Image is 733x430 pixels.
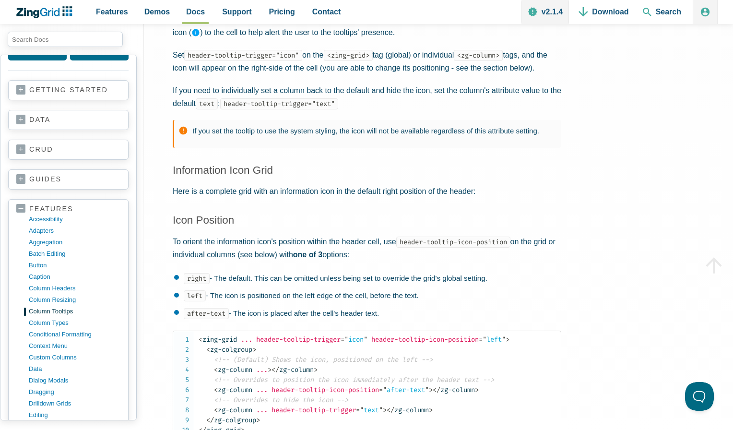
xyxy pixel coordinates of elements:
p: To orient the information icon's position within the header cell, use on the grid or individual c... [173,235,561,261]
span: > [429,406,433,414]
span: " [425,386,429,394]
a: drilldown grids [29,398,120,409]
a: context menu [29,340,120,352]
span: " [383,386,387,394]
span: = [379,386,383,394]
span: text [356,406,383,414]
span: > [256,416,260,424]
code: header-tooltip-trigger="icon" [184,50,302,61]
span: <!-- (Default) Shows the icon, positioned on the left --> [214,356,433,364]
span: zg-column [433,386,475,394]
span: Docs [186,5,205,18]
span: zg-column [214,366,252,374]
span: zg-column [214,406,252,414]
strong: one of 3 [293,251,322,259]
a: batch editing [29,248,120,260]
a: guides [16,175,120,184]
a: data [16,115,120,125]
span: < [206,346,210,354]
a: getting started [16,85,120,95]
code: left [184,290,206,301]
iframe: Toggle Customer Support [685,382,714,411]
code: right [184,273,210,284]
span: Support [222,5,251,18]
code: <zing-grid> [324,50,373,61]
li: - The default. This can be omitted unless being set to override the grid's global setting. [174,273,561,284]
span: < [199,335,202,344]
a: conditional formatting [29,329,120,340]
span: zg-column [214,386,252,394]
code: header-tooltip-trigger="text" [220,98,338,109]
a: caption [29,271,120,283]
span: Features [96,5,128,18]
span: > [506,335,509,344]
a: custom columns [29,352,120,363]
span: zg-colgroup [206,416,256,424]
li: - The icon is placed after the cell's header text. [174,308,561,319]
code: text [196,98,218,109]
span: = [479,335,483,344]
span: icon [341,335,367,344]
span: < [214,366,218,374]
span: zg-column [272,366,314,374]
p: Set on the tag (global) or individual tags, and the icon will appear on the right-side of the cel... [173,48,561,74]
span: after-text [379,386,429,394]
a: data [29,363,120,375]
input: search input [8,32,123,47]
a: crud [16,145,120,155]
span: = [356,406,360,414]
span: zing-grid [199,335,237,344]
span: > [314,366,318,374]
span: ... [256,406,268,414]
span: " [344,335,348,344]
span: " [379,406,383,414]
a: column tooltips [29,306,120,317]
span: header-tooltip-icon-position [371,335,479,344]
span: > [475,386,479,394]
span: Contact [312,5,341,18]
a: aggregation [29,237,120,248]
a: Information Icon Grid [173,164,273,176]
span: header-tooltip-trigger [272,406,356,414]
span: > [383,406,387,414]
span: ... [241,335,252,344]
span: </ [387,406,394,414]
span: Demos [144,5,170,18]
span: > [268,366,272,374]
span: " [483,335,486,344]
code: header-tooltip-icon-position [396,237,510,248]
span: <!-- Overrides to hide the icon --> [214,396,348,404]
span: " [364,335,367,344]
span: header-tooltip-trigger [256,335,341,344]
code: <zg-column> [454,50,503,61]
span: </ [272,366,279,374]
a: features [16,204,120,214]
a: Icon Position [173,214,234,226]
a: column headers [29,283,120,294]
a: ZingChart Logo. Click to return to the homepage [15,6,77,18]
p: By default, tooltips are added to the header cell and activated on cell hover. You can optionally... [173,13,561,39]
span: header-tooltip-icon-position [272,386,379,394]
span: " [502,335,506,344]
span: > [429,386,433,394]
span: < [214,406,218,414]
span: </ [206,416,214,424]
span: zg-column [387,406,429,414]
span: = [341,335,344,344]
span: left [479,335,506,344]
span: > [252,346,256,354]
span: ... [256,366,268,374]
span: < [214,386,218,394]
a: dragging [29,386,120,398]
span: <!-- Overrides to position the icon immediately after the header text --> [214,376,494,384]
li: - The icon is positioned on the left edge of the cell, before the text. [174,290,561,301]
a: column types [29,317,120,329]
span: ... [256,386,268,394]
a: column resizing [29,294,120,306]
span: " [360,406,364,414]
a: editing [29,409,120,421]
code: after-text [184,308,229,319]
p: If you set the tooltip to use the system styling, the icon will not be available regardless of th... [192,125,552,137]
